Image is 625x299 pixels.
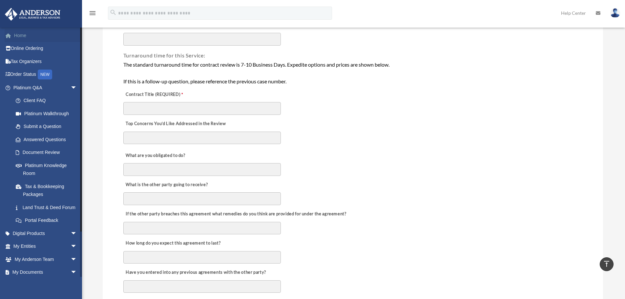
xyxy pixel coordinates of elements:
a: Client FAQ [9,94,87,107]
a: Tax & Bookkeeping Packages [9,180,87,201]
label: Contract Title (REQUIRED) [123,90,189,99]
img: Anderson Advisors Platinum Portal [3,8,62,21]
label: If the other party breaches this agreement what remedies do you think are provided for under the ... [123,209,348,219]
label: How long do you expect this agreement to last? [123,239,222,248]
a: Document Review [9,146,84,159]
a: Tax Organizers [5,55,87,68]
a: Digital Productsarrow_drop_down [5,227,87,240]
a: Submit a Question [9,120,87,133]
i: search [110,9,117,16]
span: arrow_drop_down [71,253,84,266]
a: vertical_align_top [600,257,614,271]
a: My Anderson Teamarrow_drop_down [5,253,87,266]
a: Online Ordering [5,42,87,55]
a: menu [89,11,96,17]
span: arrow_drop_down [71,266,84,279]
i: menu [89,9,96,17]
i: vertical_align_top [603,260,611,268]
span: arrow_drop_down [71,240,84,253]
label: Have you entered into any previous agreements with the other party? [123,268,268,277]
a: Answered Questions [9,133,87,146]
a: Platinum Knowledge Room [9,159,87,180]
label: Top Concerns You’d Like Addressed in the Review [123,119,228,128]
a: Portal Feedback [9,214,87,227]
span: arrow_drop_down [71,227,84,240]
span: arrow_drop_down [71,81,84,95]
label: What are you obligated to do? [123,151,189,160]
div: The standard turnaround time for contract review is 7-10 Business Days. Expedite options and pric... [123,60,582,86]
a: Platinum Walkthrough [9,107,87,120]
div: NEW [38,70,52,79]
a: Land Trust & Deed Forum [9,201,87,214]
label: What is the other party going to receive? [123,180,210,189]
a: Order StatusNEW [5,68,87,81]
a: Home [5,29,87,42]
a: My Documentsarrow_drop_down [5,266,87,279]
a: My Entitiesarrow_drop_down [5,240,87,253]
span: Turnaround time for this Service: [123,52,205,58]
img: User Pic [610,8,620,18]
a: Platinum Q&Aarrow_drop_down [5,81,87,94]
